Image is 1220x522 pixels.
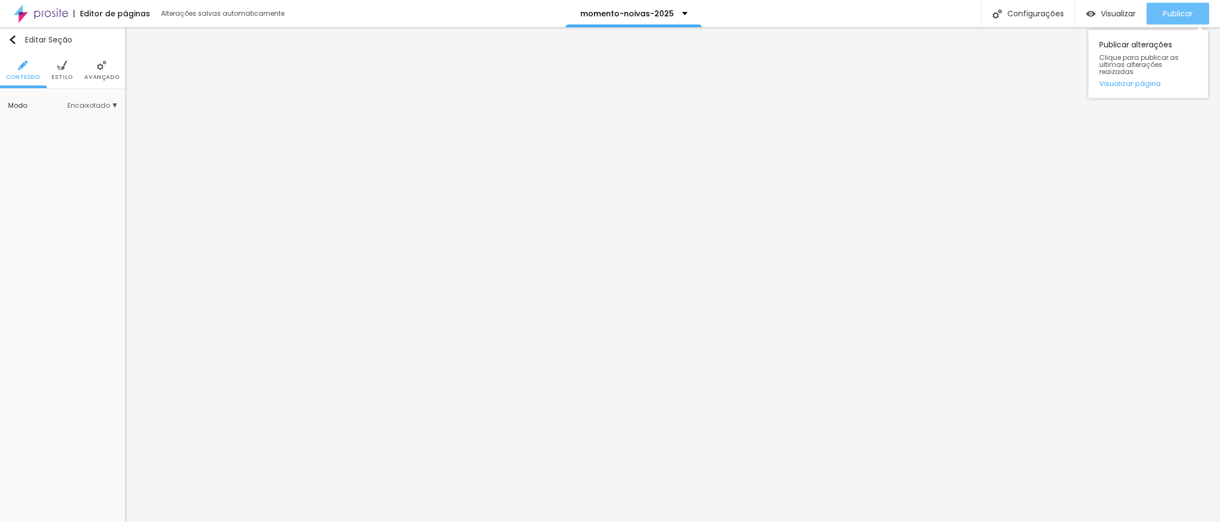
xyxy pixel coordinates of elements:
[125,27,1220,522] iframe: Editor
[67,102,117,109] span: Encaixotado
[52,75,73,80] span: Estilo
[97,60,107,70] img: Icone
[73,10,150,17] div: Editor de páginas
[1099,80,1197,87] a: Visualizar página
[993,9,1002,19] img: Icone
[18,60,28,70] img: Icone
[1075,3,1147,24] button: Visualizar
[8,102,67,109] div: Modo
[8,35,72,44] div: Editar Seção
[57,60,67,70] img: Icone
[1099,54,1197,76] span: Clique para publicar as ultimas alterações reaizadas
[1147,3,1209,24] button: Publicar
[8,35,17,44] img: Icone
[6,75,40,80] span: Conteúdo
[84,75,119,80] span: Avançado
[1101,9,1136,18] span: Visualizar
[1163,9,1193,18] span: Publicar
[1086,9,1095,19] img: view-1.svg
[161,10,286,17] div: Alterações salvas automaticamente
[580,10,674,17] p: momento-noivas-2025
[1088,30,1208,98] div: Publicar alterações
